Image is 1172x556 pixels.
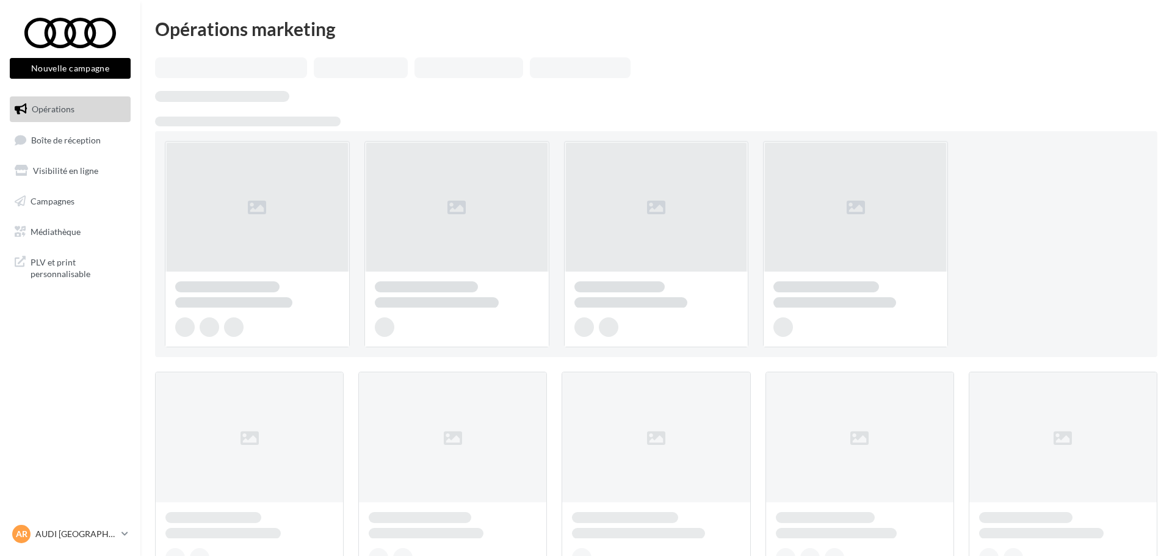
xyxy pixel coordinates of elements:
a: Opérations [7,96,133,122]
button: Nouvelle campagne [10,58,131,79]
a: PLV et print personnalisable [7,249,133,285]
p: AUDI [GEOGRAPHIC_DATA] [35,528,117,540]
span: AR [16,528,27,540]
a: Visibilité en ligne [7,158,133,184]
span: Visibilité en ligne [33,165,98,176]
a: Boîte de réception [7,127,133,153]
span: Boîte de réception [31,134,101,145]
span: Médiathèque [31,226,81,236]
a: Campagnes [7,189,133,214]
span: Opérations [32,104,74,114]
span: PLV et print personnalisable [31,254,126,280]
a: Médiathèque [7,219,133,245]
span: Campagnes [31,196,74,206]
a: AR AUDI [GEOGRAPHIC_DATA] [10,522,131,546]
div: Opérations marketing [155,20,1157,38]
